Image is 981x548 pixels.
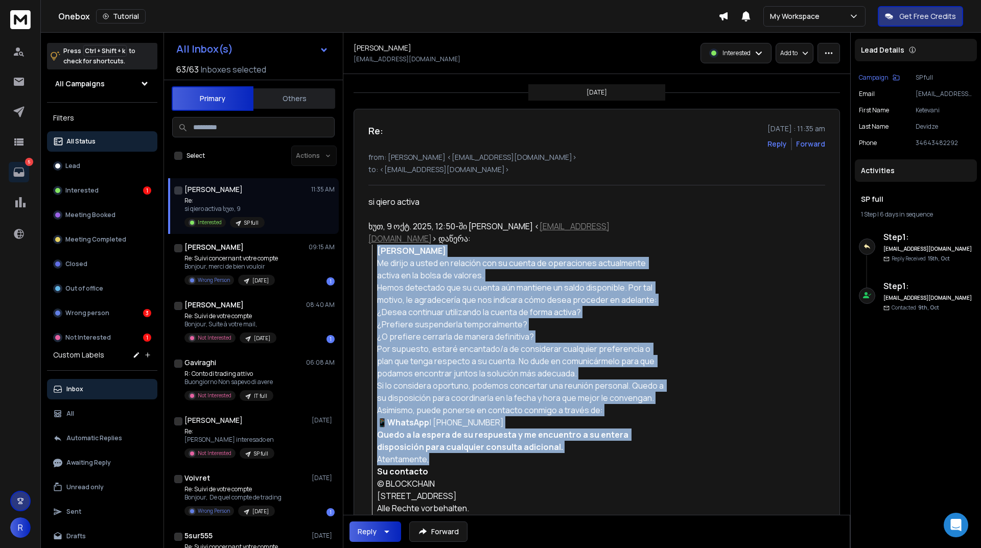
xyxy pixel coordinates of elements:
div: Reply [358,527,377,537]
button: Campaign [859,74,900,82]
button: Wrong person3 [47,303,157,323]
p: 06:08 AM [306,359,335,367]
p: IT full [254,392,267,400]
p: Awaiting Reply [66,459,111,467]
button: Get Free Credits [878,6,963,27]
h1: [PERSON_NAME] [184,300,244,310]
p: Closed [65,260,87,268]
p: Interested [198,219,222,226]
p: [DATE] [312,416,335,424]
span: 1 Step [861,210,876,219]
p: [DATE] : 11:35 am [767,124,825,134]
button: Inbox [47,379,157,399]
div: Asimismo, puede ponerse en contacto conmigo a través de: [377,404,667,416]
button: All Campaigns [47,74,157,94]
p: Re: [184,427,274,436]
strong: WhatsApp [387,417,429,428]
button: R [10,517,31,538]
h1: SP full [861,194,971,204]
p: Bonjour, De quel compte de trading [184,493,282,502]
button: Sent [47,502,157,522]
h1: [PERSON_NAME] [354,43,411,53]
p: Not Interested [198,334,231,342]
p: Wrong person [65,309,109,317]
button: Reply [349,521,401,542]
div: 1 [326,335,335,343]
p: Lead [65,162,80,170]
button: Awaiting Reply [47,452,157,473]
div: Onebox [58,9,718,23]
p: from: [PERSON_NAME] <[EMAIL_ADDRESS][DOMAIN_NAME]> [368,152,825,162]
p: Bonjour, merci de bien vouloir [184,263,278,271]
p: R: Conto di trading attivo [184,370,273,378]
button: All Status [47,131,157,152]
span: Ctrl + Shift + k [83,45,127,57]
p: Interested [722,49,751,57]
p: 09:15 AM [309,243,335,251]
div: Activities [855,159,977,182]
p: Not Interested [198,392,231,399]
p: Lead Details [861,45,904,55]
div: | [861,210,971,219]
p: Reply Received [892,255,950,263]
p: 34643482292 [916,139,973,147]
div: © BLOCKCHAIN [STREET_ADDRESS] [377,478,667,502]
h1: [PERSON_NAME] [184,184,243,195]
p: Buongiorno Non sapevo di avere [184,378,273,386]
a: 5 [9,162,29,182]
button: Not Interested1 [47,327,157,348]
p: si qiero activa ხუთ, 9 [184,205,265,213]
div: Hemos detectado que su cuenta aún mantiene un saldo disponible. Por tal motivo, le agradecería qu... [377,281,667,306]
div: Atentamente, [377,453,667,478]
p: Campaign [859,74,889,82]
h1: 5sur555 [184,531,213,541]
p: Drafts [66,532,86,540]
button: Drafts [47,526,157,546]
span: 63 / 63 [176,63,199,76]
button: Unread only [47,477,157,497]
p: Automatic Replies [66,434,122,442]
h1: All Campaigns [55,79,105,89]
h6: [EMAIL_ADDRESS][DOMAIN_NAME] [883,294,973,302]
p: Re: Suivi de votre compte [184,312,276,320]
div: Por supuesto, estaré encantado/a de considerar cualquier preferencia o plan que tenga respecto a ... [377,343,667,379]
p: Not Interested [65,333,111,342]
div: Me dirijo a usted en relación con su cuenta de operaciones actualmente activa en la bolsa de valo... [377,257,667,281]
button: Forward [409,521,468,542]
h1: [PERSON_NAME] [184,242,244,252]
h6: Step 1 : [883,280,973,292]
p: Press to check for shortcuts. [63,46,135,66]
p: Not Interested [198,449,231,457]
label: Select [186,152,205,160]
div: 1 [326,277,335,285]
p: SP full [916,74,973,82]
li: ¿O prefiere cerrarla de manera definitiva? [377,330,667,343]
h3: Filters [47,111,157,125]
div: Open Intercom Messenger [944,513,968,537]
p: 5 [25,158,33,166]
button: All [47,403,157,424]
h1: Gaviraghi [184,358,216,368]
p: Last Name [859,123,889,131]
p: Re: [184,197,265,205]
div: 3 [143,309,151,317]
p: Out of office [65,284,103,293]
span: 15th, Oct [928,255,950,262]
p: Interested [65,186,99,195]
p: Phone [859,139,877,147]
p: [DATE] [312,474,335,482]
div: ხუთ, 9 ოქტ. 2025, 12:50-ში [PERSON_NAME] < > დაწერა: [368,220,667,245]
button: Meeting Completed [47,229,157,250]
p: All [66,410,74,418]
div: Si lo considera oportuno, podemos concertar una reunión personal. Quedo a su disposición para coo... [377,379,667,404]
button: Lead [47,156,157,176]
li: ¿Desea continuar utilizando la cuenta de forma activa? [377,306,667,318]
button: Automatic Replies [47,428,157,448]
p: SP full [244,219,259,227]
div: Alle Rechte vorbehalten. [377,502,667,514]
p: All Status [66,137,96,146]
p: Sent [66,508,81,516]
p: [DATE] [312,532,335,540]
p: [DATE] [252,508,269,515]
